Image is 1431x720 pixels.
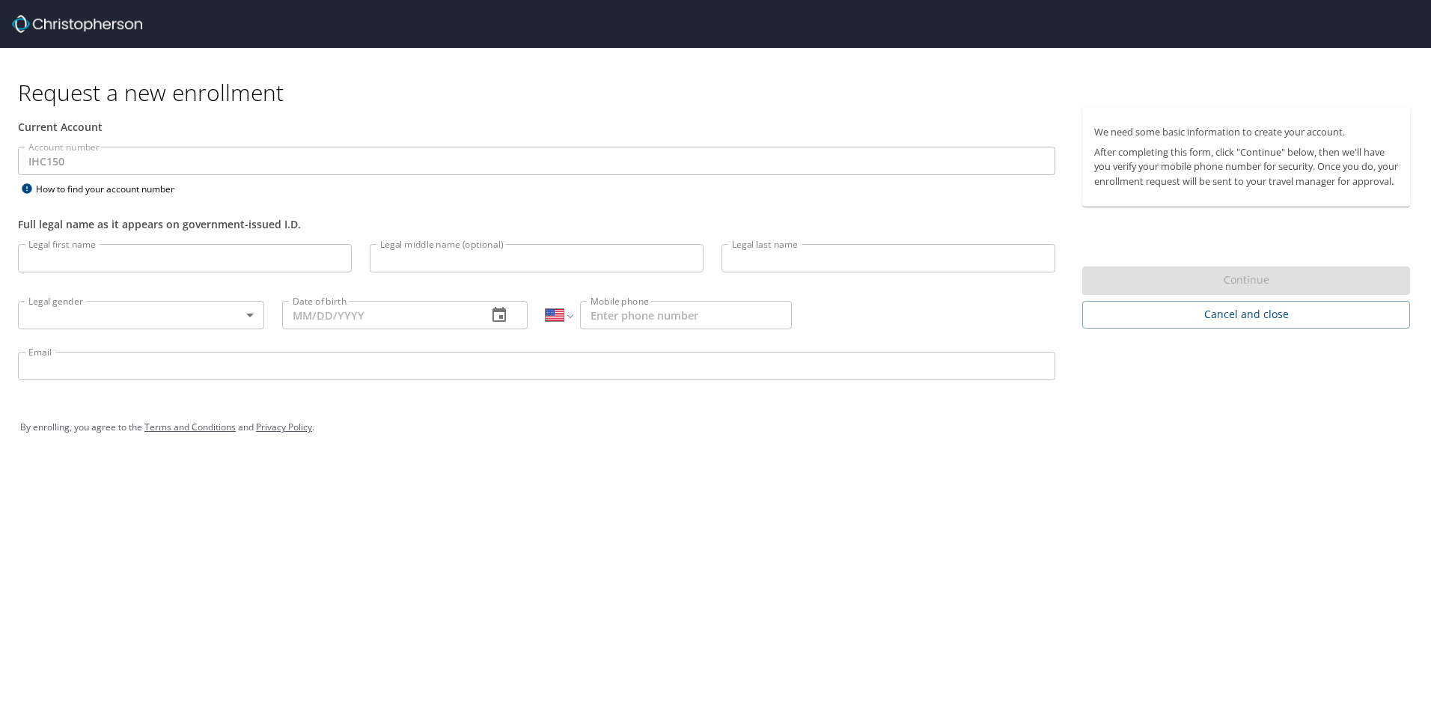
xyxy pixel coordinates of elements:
input: Enter phone number [580,301,792,329]
h1: Request a new enrollment [18,78,1422,107]
div: ​ [18,301,264,329]
div: How to find your account number [18,180,205,198]
div: Full legal name as it appears on government-issued I.D. [18,216,1055,232]
p: After completing this form, click "Continue" below, then we'll have you verify your mobile phone ... [1094,145,1398,189]
a: Privacy Policy [256,421,312,433]
a: Terms and Conditions [144,421,236,433]
p: We need some basic information to create your account. [1094,125,1398,139]
div: By enrolling, you agree to the and . [20,409,1411,446]
input: MM/DD/YYYY [282,301,476,329]
span: Cancel and close [1094,305,1398,324]
button: Cancel and close [1082,301,1410,329]
img: cbt logo [12,15,142,33]
div: Current Account [18,119,1055,135]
